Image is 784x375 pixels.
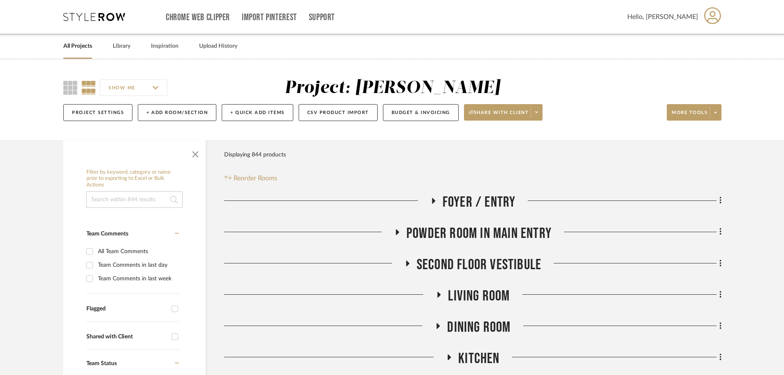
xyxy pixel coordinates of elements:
button: Reorder Rooms [224,173,277,183]
a: Chrome Web Clipper [166,14,230,21]
button: More tools [667,104,721,121]
button: + Add Room/Section [138,104,216,121]
button: Share with client [464,104,543,121]
div: Team Comments in last day [98,259,177,272]
div: Displaying 844 products [224,147,286,163]
div: Flagged [86,305,167,312]
a: Library [113,41,130,52]
span: Dining Room [447,319,510,336]
div: All Team Comments [98,245,177,258]
h6: Filter by keyword, category or name prior to exporting to Excel or Bulk Actions [86,169,183,189]
input: Search within 844 results [86,191,183,208]
div: Team Comments in last week [98,272,177,285]
div: Shared with Client [86,333,167,340]
span: Living Room [448,287,510,305]
span: Powder Room in Main Entry [406,225,552,242]
span: Second Floor Vestibule [417,256,541,274]
div: Project: [PERSON_NAME] [285,79,500,97]
a: All Projects [63,41,92,52]
span: Team Status [86,361,117,366]
button: + Quick Add Items [222,104,293,121]
span: Share with client [469,109,529,122]
span: More tools [672,109,707,122]
button: CSV Product Import [299,104,378,121]
a: Import Pinterest [242,14,297,21]
span: Reorder Rooms [234,173,277,183]
span: Kitchen [458,350,499,368]
span: Hello, [PERSON_NAME] [627,12,698,22]
button: Project Settings [63,104,132,121]
span: Foyer / Entry [443,193,516,211]
span: Team Comments [86,231,128,237]
a: Inspiration [151,41,179,52]
button: Close [187,144,204,161]
button: Budget & Invoicing [383,104,459,121]
a: Support [309,14,335,21]
a: Upload History [199,41,237,52]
